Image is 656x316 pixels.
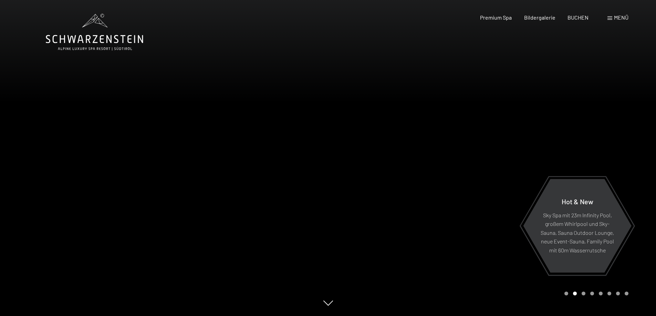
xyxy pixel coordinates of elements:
span: Hot & New [562,197,593,205]
div: Carousel Page 8 [625,292,628,295]
p: Sky Spa mit 23m Infinity Pool, großem Whirlpool und Sky-Sauna, Sauna Outdoor Lounge, neue Event-S... [540,210,615,254]
div: Carousel Page 1 [564,292,568,295]
span: Menü [614,14,628,21]
a: Hot & New Sky Spa mit 23m Infinity Pool, großem Whirlpool und Sky-Sauna, Sauna Outdoor Lounge, ne... [523,178,632,273]
div: Carousel Page 5 [599,292,603,295]
div: Carousel Pagination [562,292,628,295]
a: Bildergalerie [524,14,555,21]
a: BUCHEN [568,14,589,21]
div: Carousel Page 4 [590,292,594,295]
div: Carousel Page 7 [616,292,620,295]
a: Premium Spa [480,14,512,21]
div: Carousel Page 6 [607,292,611,295]
div: Carousel Page 2 (Current Slide) [573,292,577,295]
div: Carousel Page 3 [582,292,585,295]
